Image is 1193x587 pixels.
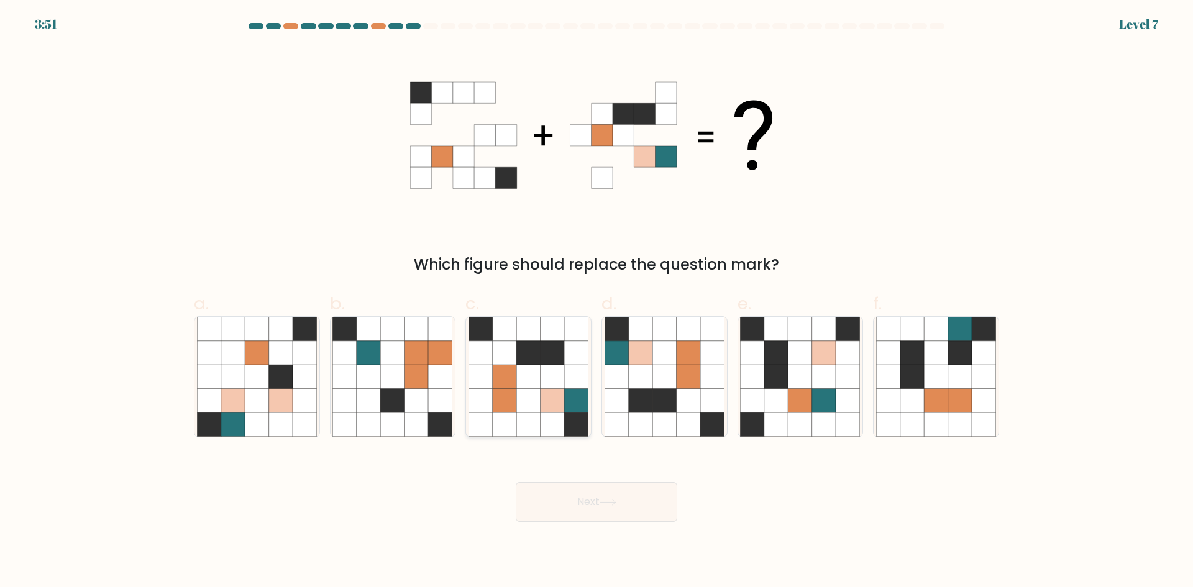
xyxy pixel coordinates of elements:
[1119,15,1158,34] div: Level 7
[738,291,751,316] span: e.
[201,253,992,276] div: Which figure should replace the question mark?
[873,291,882,316] span: f.
[35,15,57,34] div: 3:51
[516,482,677,522] button: Next
[330,291,345,316] span: b.
[601,291,616,316] span: d.
[194,291,209,316] span: a.
[465,291,479,316] span: c.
